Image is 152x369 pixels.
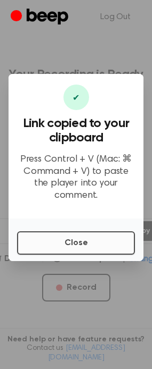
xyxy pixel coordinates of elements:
p: Press Control + V (Mac: ⌘ Command + V) to paste the player into your comment. [17,154,135,202]
a: Beep [11,7,71,28]
h3: Link copied to your clipboard [17,116,135,145]
button: Close [17,231,135,255]
a: Log Out [90,4,141,30]
div: ✔ [63,85,89,110]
